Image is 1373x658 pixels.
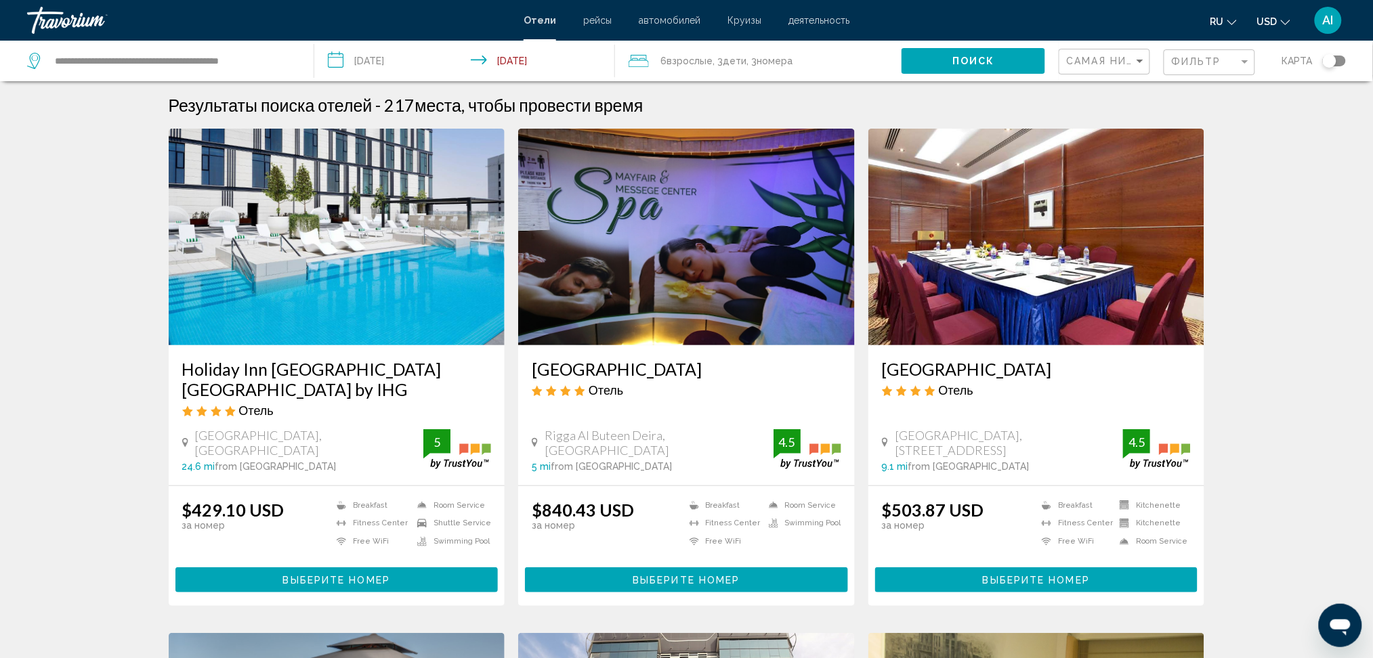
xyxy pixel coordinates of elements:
ins: $429.10 USD [182,500,284,520]
p: за номер [882,520,984,531]
button: User Menu [1311,6,1346,35]
button: Выберите номер [525,567,848,592]
p: за номер [182,520,284,531]
span: from [GEOGRAPHIC_DATA] [908,461,1030,472]
span: Выберите номер [283,575,390,586]
img: Hotel image [518,129,855,345]
h1: Результаты поиска отелей [169,95,373,115]
li: Kitchenette [1113,518,1191,529]
li: Free WiFi [1035,535,1113,547]
a: [GEOGRAPHIC_DATA] [532,359,841,379]
a: Travorium [27,7,510,34]
a: Выберите номер [875,571,1198,586]
button: Change language [1210,12,1237,31]
span: 6 [661,51,713,70]
img: Hotel image [868,129,1205,345]
li: Breakfast [1035,500,1113,511]
img: trustyou-badge.svg [774,429,841,469]
div: 4 star Hotel [532,382,841,397]
span: AI [1323,14,1334,27]
a: деятельность [788,15,849,26]
div: 5 [423,434,450,450]
ins: $840.43 USD [532,500,634,520]
span: номера [757,56,793,66]
span: Отель [589,382,623,397]
button: Change currency [1257,12,1290,31]
a: Holiday Inn [GEOGRAPHIC_DATA] [GEOGRAPHIC_DATA] by IHG [182,359,492,399]
span: from [GEOGRAPHIC_DATA] [551,461,672,472]
div: 4.5 [1123,434,1150,450]
li: Swimming Pool [762,518,841,529]
a: [GEOGRAPHIC_DATA] [882,359,1191,379]
div: 4.5 [774,434,801,450]
button: Toggle map [1313,55,1346,67]
ins: $503.87 USD [882,500,984,520]
li: Fitness Center [330,518,410,529]
span: Выберите номер [633,575,740,586]
h2: 217 [385,95,643,115]
li: Breakfast [330,500,410,511]
a: Выберите номер [525,571,848,586]
span: [GEOGRAPHIC_DATA], [GEOGRAPHIC_DATA] [195,428,424,458]
span: Rigga Al Buteen Deira, [GEOGRAPHIC_DATA] [545,428,773,458]
li: Swimming Pool [410,535,491,547]
span: Взрослые [667,56,713,66]
span: места, чтобы провести время [415,95,643,115]
span: , 3 [713,51,747,70]
span: Выберите номер [983,575,1090,586]
span: Дети [723,56,747,66]
span: Отель [239,403,274,418]
span: , 3 [747,51,793,70]
li: Breakfast [683,500,762,511]
li: Kitchenette [1113,500,1191,511]
span: USD [1257,16,1277,27]
span: Поиск [952,56,995,67]
span: 24.6 mi [182,461,215,472]
a: Круизы [727,15,761,26]
li: Shuttle Service [410,518,491,529]
li: Fitness Center [1035,518,1113,529]
mat-select: Sort by [1066,56,1146,68]
iframe: Кнопка запуска окна обмена сообщениями [1319,604,1362,647]
div: 4 star Hotel [182,403,492,418]
li: Room Service [410,500,491,511]
a: автомобилей [639,15,700,26]
li: Room Service [1113,535,1191,547]
span: from [GEOGRAPHIC_DATA] [215,461,337,472]
a: рейсы [583,15,612,26]
button: Поиск [902,48,1045,73]
li: Free WiFi [683,535,762,547]
div: 4 star Hotel [882,382,1191,397]
span: 5 mi [532,461,551,472]
li: Free WiFi [330,535,410,547]
button: Check-in date: Oct 26, 2025 Check-out date: Nov 2, 2025 [314,41,615,81]
img: trustyou-badge.svg [1123,429,1191,469]
span: ru [1210,16,1224,27]
img: Hotel image [169,129,505,345]
li: Room Service [762,500,841,511]
span: 9.1 mi [882,461,908,472]
button: Выберите номер [175,567,499,592]
a: Выберите номер [175,571,499,586]
button: Выберите номер [875,567,1198,592]
span: Фильтр [1171,56,1221,67]
span: карта [1282,51,1313,70]
span: [GEOGRAPHIC_DATA], [STREET_ADDRESS] [895,428,1123,458]
li: Fitness Center [683,518,762,529]
p: за номер [532,520,634,531]
span: Отель [939,382,973,397]
button: Travelers: 6 adults, 3 children [615,41,902,81]
span: Самая низкая цена [1066,56,1191,66]
span: - [376,95,381,115]
button: Filter [1164,49,1255,76]
img: trustyou-badge.svg [423,429,491,469]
